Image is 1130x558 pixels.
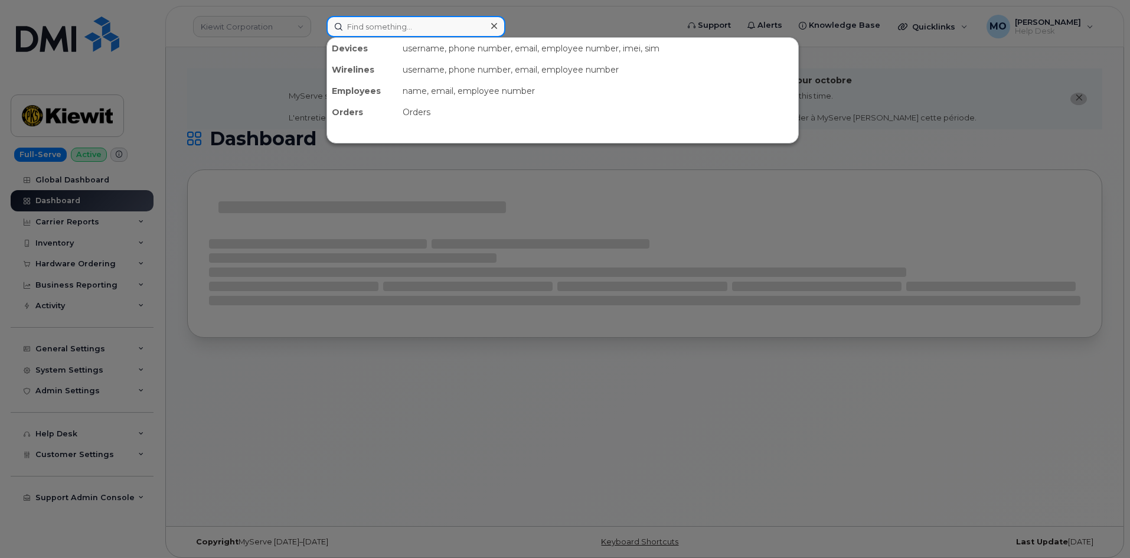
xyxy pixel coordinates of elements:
div: username, phone number, email, employee number, imei, sim [398,38,798,59]
iframe: Messenger Launcher [1079,507,1121,549]
div: username, phone number, email, employee number [398,59,798,80]
div: name, email, employee number [398,80,798,102]
div: Devices [327,38,398,59]
div: Employees [327,80,398,102]
div: Orders [398,102,798,123]
div: Wirelines [327,59,398,80]
div: Orders [327,102,398,123]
